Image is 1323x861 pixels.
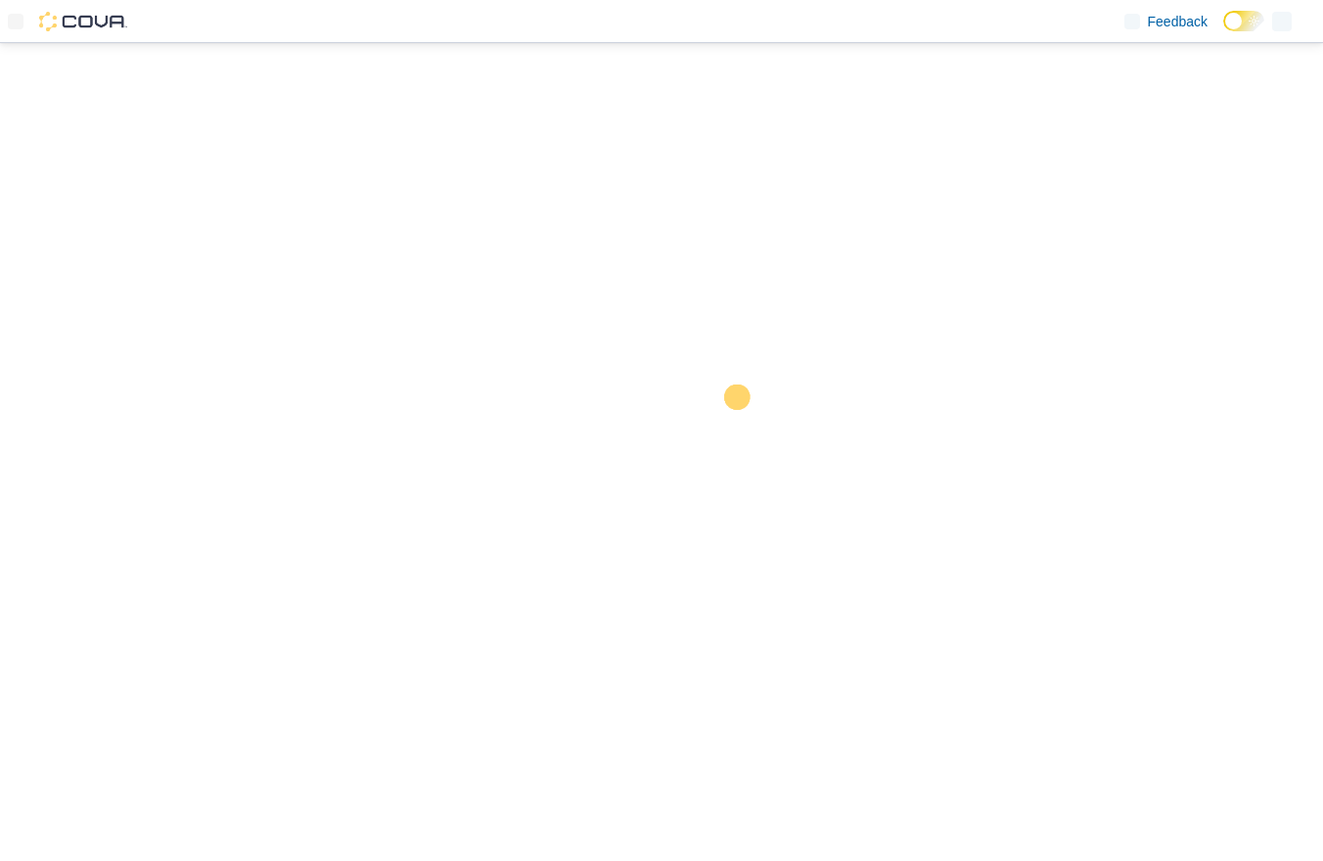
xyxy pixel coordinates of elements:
[39,12,127,31] img: Cova
[1117,2,1215,41] a: Feedback
[1148,12,1208,31] span: Feedback
[1223,31,1224,32] span: Dark Mode
[1223,11,1264,31] input: Dark Mode
[661,370,808,517] img: cova-loader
